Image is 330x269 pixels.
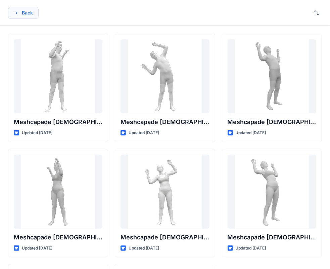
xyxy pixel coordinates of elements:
p: Meshcapade [DEMOGRAPHIC_DATA] Bend Side to Side Animation [121,233,209,242]
p: Meshcapade [DEMOGRAPHIC_DATA] Bend Forward To Back Animation [228,117,316,127]
p: Meshcapade [DEMOGRAPHIC_DATA] Stretch Side To Side Animation [14,117,102,127]
a: Meshcapade Male Stretch Side To Side Animation [14,39,102,113]
p: Updated [DATE] [22,129,52,137]
a: Meshcapade Female Stretch Side To Side Animation [14,155,102,229]
p: Updated [DATE] [22,245,52,252]
p: Updated [DATE] [236,129,266,137]
p: Meshcapade [DEMOGRAPHIC_DATA] Bend Forward to Back Animation [228,233,316,242]
a: Meshcapade Female Bend Side to Side Animation [121,155,209,229]
p: Updated [DATE] [236,245,266,252]
p: Meshcapade [DEMOGRAPHIC_DATA] Stretch Side To Side Animation [14,233,102,242]
button: Back [8,7,39,19]
p: Updated [DATE] [129,129,159,137]
p: Meshcapade [DEMOGRAPHIC_DATA] Bend Side To Side Animation [121,117,209,127]
a: Meshcapade Male Bend Forward To Back Animation [228,39,316,113]
a: Meshcapade Female Bend Forward to Back Animation [228,155,316,229]
p: Updated [DATE] [129,245,159,252]
a: Meshcapade Male Bend Side To Side Animation [121,39,209,113]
